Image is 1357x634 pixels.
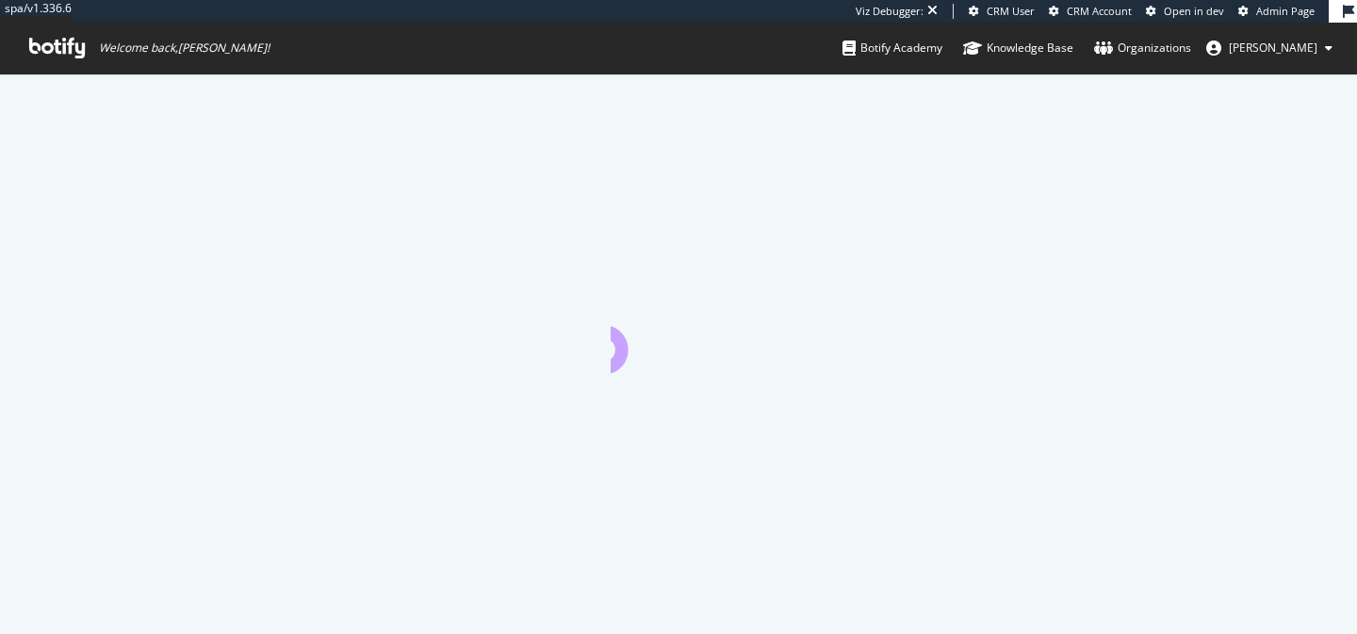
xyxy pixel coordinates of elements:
[987,4,1035,18] span: CRM User
[1229,40,1317,56] span: frank
[611,305,746,373] div: animation
[963,39,1073,57] div: Knowledge Base
[1164,4,1224,18] span: Open in dev
[1094,23,1191,73] a: Organizations
[1049,4,1132,19] a: CRM Account
[1146,4,1224,19] a: Open in dev
[842,39,942,57] div: Botify Academy
[842,23,942,73] a: Botify Academy
[1191,33,1348,63] button: [PERSON_NAME]
[1094,39,1191,57] div: Organizations
[1067,4,1132,18] span: CRM Account
[1238,4,1315,19] a: Admin Page
[969,4,1035,19] a: CRM User
[856,4,924,19] div: Viz Debugger:
[99,41,270,56] span: Welcome back, [PERSON_NAME] !
[963,23,1073,73] a: Knowledge Base
[1256,4,1315,18] span: Admin Page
